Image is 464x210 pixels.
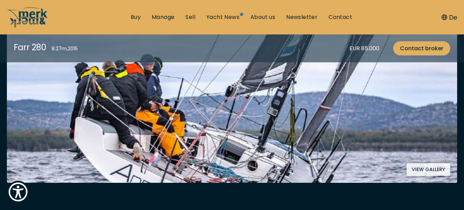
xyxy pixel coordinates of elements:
[250,13,275,21] a: About us
[185,13,195,21] a: Sell
[393,41,450,55] a: Contact broker
[206,13,239,21] a: Yacht News
[349,44,379,53] div: EUR 85.000
[442,13,457,22] button: De
[152,13,174,21] a: Manage
[14,41,46,53] div: Farr 280
[131,13,141,21] a: Buy
[328,13,352,21] a: Contact
[52,45,78,52] div: 8.27 m , 2015
[286,13,317,21] a: Newsletter
[407,163,450,176] button: View gallery
[7,181,29,203] button: Show Accessibility Preferences
[7,7,457,183] img: Merk&Merk
[7,22,48,30] a: /
[400,44,443,53] span: Contact broker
